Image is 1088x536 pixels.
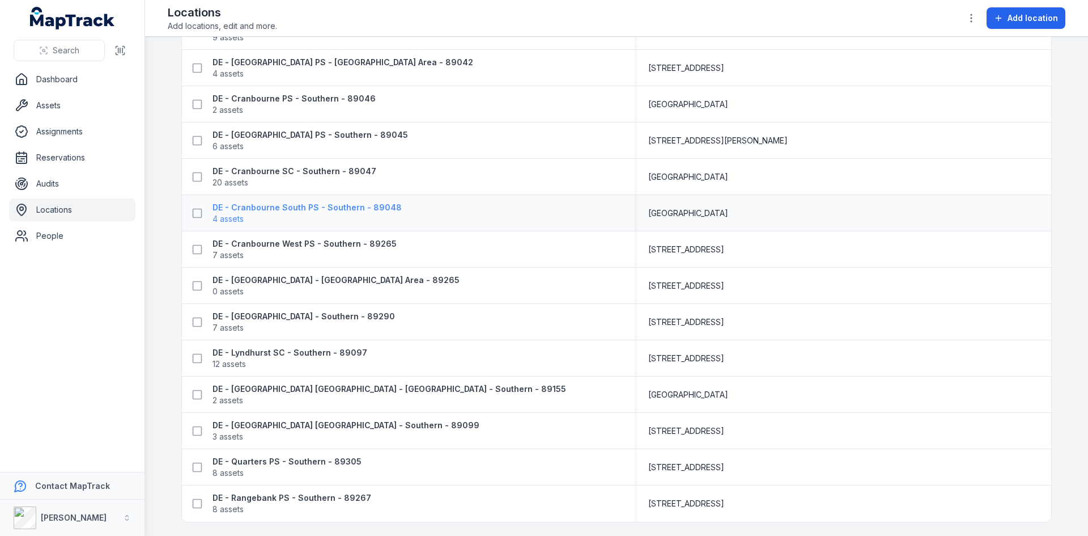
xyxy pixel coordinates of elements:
[9,68,135,91] a: Dashboard
[648,316,724,328] span: [STREET_ADDRESS]
[212,431,243,442] span: 3 assets
[212,57,473,79] a: DE - [GEOGRAPHIC_DATA] PS - [GEOGRAPHIC_DATA] Area - 890424 assets
[212,456,362,479] a: DE - Quarters PS - Southern - 893058 assets
[212,93,376,104] strong: DE - Cranbourne PS - Southern - 89046
[212,383,566,406] a: DE - [GEOGRAPHIC_DATA] [GEOGRAPHIC_DATA] - [GEOGRAPHIC_DATA] - Southern - 891552 assets
[212,166,376,177] strong: DE - Cranbourne SC - Southern - 89047
[212,358,246,370] span: 12 assets
[212,202,402,213] strong: DE - Cranbourne South PS - Southern - 89048
[9,94,135,117] a: Assets
[648,135,788,146] span: [STREET_ADDRESS][PERSON_NAME]
[212,57,473,68] strong: DE - [GEOGRAPHIC_DATA] PS - [GEOGRAPHIC_DATA] Area - 89042
[14,40,105,61] button: Search
[212,311,395,334] a: DE - [GEOGRAPHIC_DATA] - Southern - 892907 assets
[212,238,397,261] a: DE - Cranbourne West PS - Southern - 892657 assets
[9,172,135,195] a: Audits
[212,420,479,442] a: DE - [GEOGRAPHIC_DATA] [GEOGRAPHIC_DATA] - Southern - 890993 assets
[212,93,376,116] a: DE - Cranbourne PS - Southern - 890462 assets
[9,199,135,221] a: Locations
[53,45,79,56] span: Search
[212,504,244,515] span: 8 assets
[212,202,402,225] a: DE - Cranbourne South PS - Southern - 890484 assets
[212,68,244,79] span: 4 assets
[1008,12,1058,24] span: Add location
[648,353,724,364] span: [STREET_ADDRESS]
[212,456,362,467] strong: DE - Quarters PS - Southern - 89305
[9,146,135,169] a: Reservations
[648,244,724,255] span: [STREET_ADDRESS]
[212,141,244,152] span: 6 assets
[168,5,277,20] h2: Locations
[987,7,1065,29] button: Add location
[41,513,107,522] strong: [PERSON_NAME]
[212,32,244,43] span: 9 assets
[168,20,277,32] span: Add locations, edit and more.
[9,120,135,143] a: Assignments
[212,238,397,250] strong: DE - Cranbourne West PS - Southern - 89265
[212,104,243,116] span: 2 assets
[30,7,115,29] a: MapTrack
[212,213,244,225] span: 4 assets
[212,286,244,297] span: 0 assets
[212,383,566,395] strong: DE - [GEOGRAPHIC_DATA] [GEOGRAPHIC_DATA] - [GEOGRAPHIC_DATA] - Southern - 89155
[212,166,376,188] a: DE - Cranbourne SC - Southern - 8904720 assets
[212,250,244,261] span: 7 assets
[648,171,728,183] span: [GEOGRAPHIC_DATA]
[212,492,371,515] a: DE - Rangebank PS - Southern - 892678 assets
[648,462,724,473] span: [STREET_ADDRESS]
[648,389,728,400] span: [GEOGRAPHIC_DATA]
[212,311,395,322] strong: DE - [GEOGRAPHIC_DATA] - Southern - 89290
[212,129,408,152] a: DE - [GEOGRAPHIC_DATA] PS - Southern - 890456 assets
[212,395,243,406] span: 2 assets
[9,225,135,247] a: People
[212,129,408,141] strong: DE - [GEOGRAPHIC_DATA] PS - Southern - 89045
[648,498,724,509] span: [STREET_ADDRESS]
[212,177,248,188] span: 20 assets
[648,62,724,74] span: [STREET_ADDRESS]
[212,347,367,370] a: DE - Lyndhurst SC - Southern - 8909712 assets
[212,275,460,286] strong: DE - [GEOGRAPHIC_DATA] - [GEOGRAPHIC_DATA] Area - 89265
[648,425,724,437] span: [STREET_ADDRESS]
[35,481,110,491] strong: Contact MapTrack
[648,280,724,292] span: [STREET_ADDRESS]
[212,347,367,358] strong: DE - Lyndhurst SC - Southern - 89097
[212,492,371,504] strong: DE - Rangebank PS - Southern - 89267
[212,322,244,334] span: 7 assets
[212,467,244,479] span: 8 assets
[212,420,479,431] strong: DE - [GEOGRAPHIC_DATA] [GEOGRAPHIC_DATA] - Southern - 89099
[212,275,460,297] a: DE - [GEOGRAPHIC_DATA] - [GEOGRAPHIC_DATA] Area - 892650 assets
[648,99,728,110] span: [GEOGRAPHIC_DATA]
[648,208,728,219] span: [GEOGRAPHIC_DATA]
